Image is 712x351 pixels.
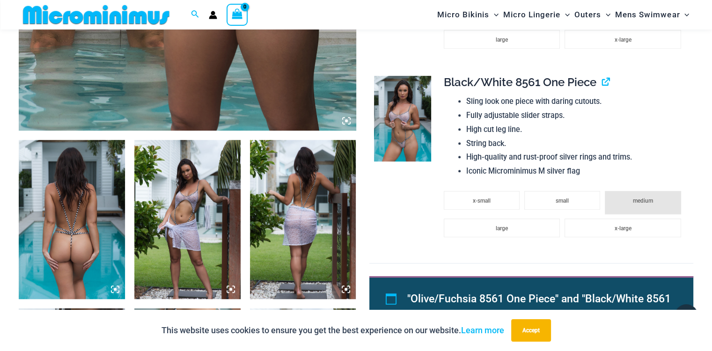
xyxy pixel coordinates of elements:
[433,1,693,28] nav: Site Navigation
[227,4,248,25] a: View Shopping Cart, empty
[444,75,596,89] span: Black/White 8561 One Piece
[250,140,356,299] img: Inferno Mesh Black White 8561 One Piece St Martin White 5996 Sarong
[444,219,560,237] li: large
[524,191,600,210] li: small
[435,3,501,27] a: Micro BikinisMenu ToggleMenu Toggle
[601,3,610,27] span: Menu Toggle
[489,3,499,27] span: Menu Toggle
[437,3,489,27] span: Micro Bikinis
[565,219,681,237] li: x-large
[466,123,686,137] li: High cut leg line.
[496,37,508,43] span: large
[680,3,689,27] span: Menu Toggle
[473,197,491,204] span: x-small
[565,30,681,49] li: x-large
[615,37,631,43] span: x-large
[572,3,613,27] a: OutersMenu ToggleMenu Toggle
[374,76,431,161] img: Inferno Mesh Black White 8561 One Piece
[466,109,686,123] li: Fully adjustable slider straps.
[134,140,241,299] img: Inferno Mesh Black White 8561 One Piece St Martin White 5996 Sarong
[407,288,672,331] li: →
[461,325,504,335] a: Learn more
[191,9,199,21] a: Search icon link
[574,3,601,27] span: Outers
[503,3,560,27] span: Micro Lingerie
[466,164,686,178] li: Iconic Microminimus M silver flag
[511,319,551,342] button: Accept
[501,3,572,27] a: Micro LingerieMenu ToggleMenu Toggle
[466,95,686,109] li: Sling look one piece with daring cutouts.
[556,197,569,204] span: small
[466,137,686,151] li: String back.
[209,11,217,19] a: Account icon link
[19,4,173,25] img: MM SHOP LOGO FLAT
[19,140,125,299] img: Inferno Mesh Black White 8561 One Piece
[444,30,560,49] li: large
[407,292,671,327] span: "Olive/Fuchsia 8561 One Piece" and "Black/White 8561 One Piece"
[615,3,680,27] span: Mens Swimwear
[633,197,653,204] span: medium
[444,191,520,210] li: x-small
[466,150,686,164] li: High-quality and rust-proof silver rings and trims.
[613,3,691,27] a: Mens SwimwearMenu ToggleMenu Toggle
[161,323,504,337] p: This website uses cookies to ensure you get the best experience on our website.
[496,225,508,232] span: large
[605,191,681,214] li: medium
[615,225,631,232] span: x-large
[560,3,570,27] span: Menu Toggle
